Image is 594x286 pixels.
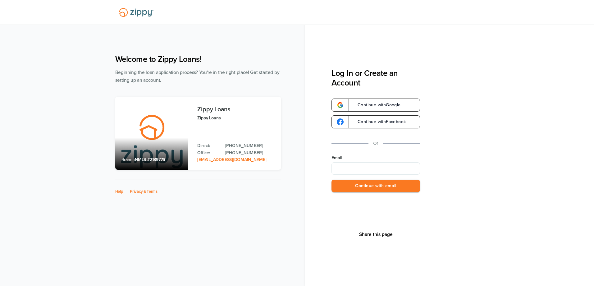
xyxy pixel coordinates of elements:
span: NMLS #2189776 [135,157,165,162]
p: Direct: [197,142,219,149]
a: Privacy & Terms [130,189,158,194]
img: google-logo [337,102,344,108]
input: Email Address [331,162,420,175]
h3: Log In or Create an Account [331,68,420,88]
button: Share This Page [357,231,395,238]
span: Continue with Google [351,103,401,107]
a: Office Phone: 512-975-2947 [225,150,275,156]
label: Email [331,155,420,161]
img: google-logo [337,118,344,125]
span: Beginning the loan application process? You're in the right place! Get started by setting up an a... [115,70,280,83]
h1: Welcome to Zippy Loans! [115,54,281,64]
p: Office: [197,150,219,156]
a: Help [115,189,123,194]
span: Branch [121,157,135,162]
h3: Zippy Loans [197,106,275,113]
a: Direct Phone: 512-975-2947 [225,142,275,149]
p: Or [373,140,378,147]
img: Lender Logo [115,5,157,20]
span: Continue with Facebook [351,120,406,124]
a: google-logoContinue withGoogle [331,99,420,112]
button: Continue with email [331,180,420,192]
a: google-logoContinue withFacebook [331,115,420,128]
a: Email Address: zippyguide@zippymh.com [197,157,266,162]
p: Zippy Loans [197,114,275,122]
